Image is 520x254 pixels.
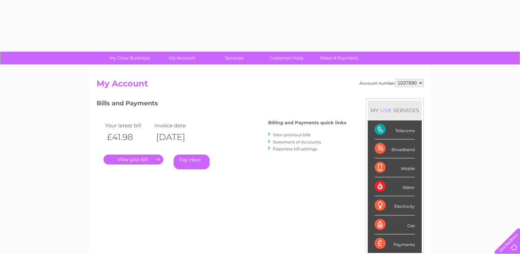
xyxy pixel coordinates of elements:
[273,139,321,145] a: Statement of Accounts
[375,158,415,177] div: Mobile
[375,177,415,196] div: Water
[174,155,210,169] a: Pay Here
[379,107,393,114] div: LIVE
[273,146,317,151] a: Paperless bill settings
[375,196,415,215] div: Electricity
[273,132,311,137] a: View previous bills
[375,139,415,158] div: Broadband
[97,79,424,92] h2: My Account
[154,52,210,64] a: My Account
[375,215,415,234] div: Gas
[268,120,346,125] h4: Billing and Payments quick links
[153,121,202,130] td: Invoice date
[359,79,424,87] div: Account number
[101,52,158,64] a: My Clear Business
[103,130,153,144] th: £41.98
[375,120,415,139] div: Telecoms
[103,121,153,130] td: Your latest bill
[258,52,315,64] a: Customer Help
[103,155,163,165] a: .
[153,130,202,144] th: [DATE]
[375,234,415,253] div: Payments
[206,52,263,64] a: Services
[310,52,367,64] a: Make A Payment
[368,100,422,120] div: MY SERVICES
[97,98,346,110] h3: Bills and Payments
